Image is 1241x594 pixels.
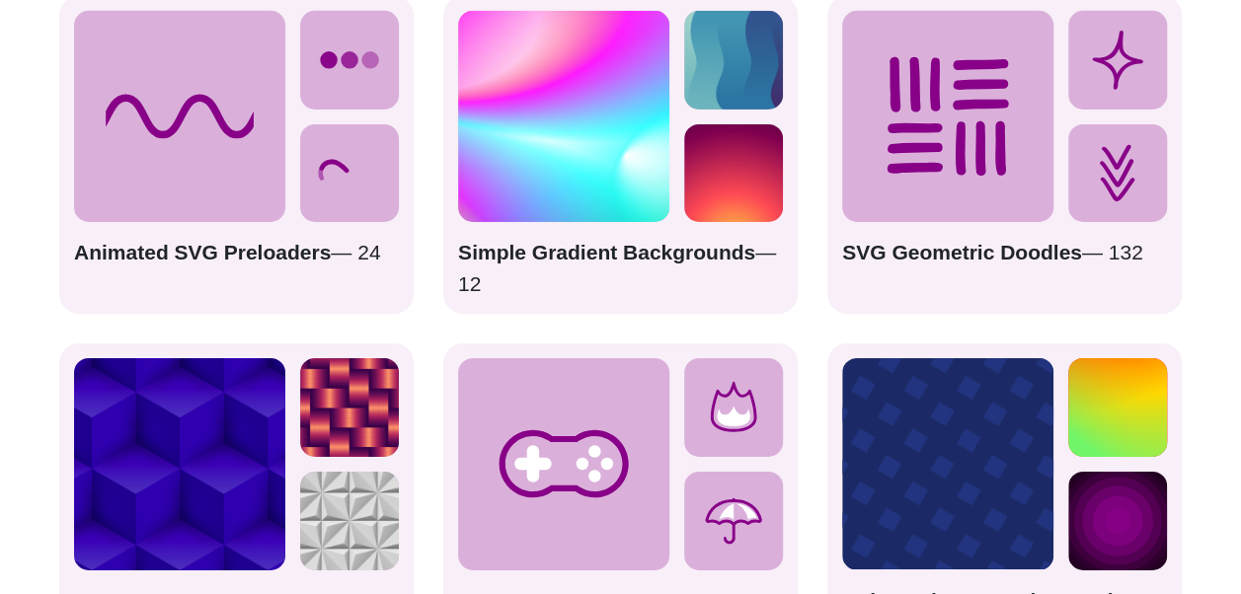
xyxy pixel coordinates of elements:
[300,358,399,457] img: red shiny ribbon woven into a pattern
[458,237,783,299] p: — 12
[842,237,1167,299] p: — 132
[684,124,783,223] img: glowing yellow warming the purple vector sky
[300,472,399,570] img: Triangular 3d panels in a pattern
[458,11,669,222] img: colorful radial mesh gradient rainbow
[74,241,331,263] strong: Animated SVG Preloaders
[684,11,783,110] img: alternating gradient chain from purple to green
[74,358,285,569] img: blue-stacked-cube-pattern
[842,241,1082,263] strong: SVG Geometric Doodles
[74,237,399,299] p: — 24
[458,241,755,263] strong: Simple Gradient Backgrounds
